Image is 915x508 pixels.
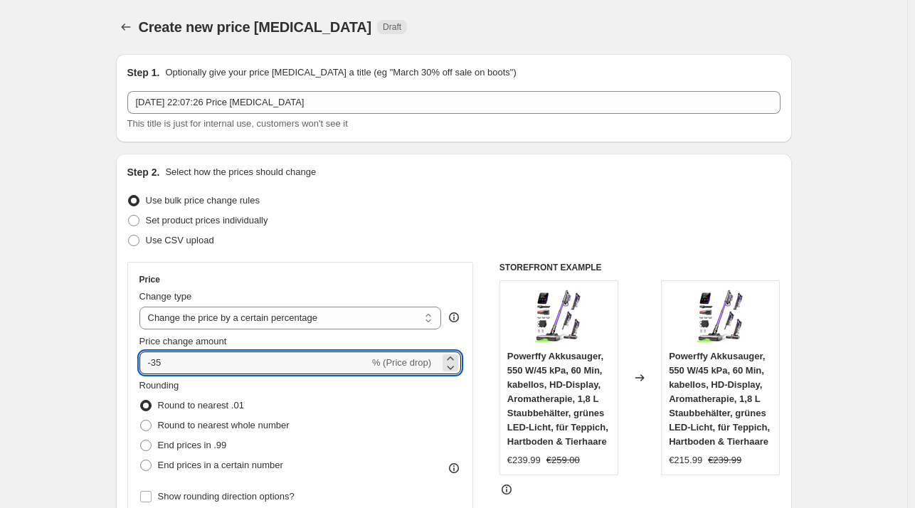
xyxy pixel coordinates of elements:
div: €215.99 [669,453,702,467]
span: Use bulk price change rules [146,195,260,206]
span: Use CSV upload [146,235,214,245]
span: Round to nearest .01 [158,400,244,411]
button: Price change jobs [116,17,136,37]
span: Rounding [139,380,179,391]
span: Create new price [MEDICAL_DATA] [139,19,372,35]
span: Draft [383,21,401,33]
input: -15 [139,351,369,374]
h3: Price [139,274,160,285]
span: % (Price drop) [372,357,431,368]
span: Price change amount [139,336,227,346]
strike: €239.99 [708,453,741,467]
h6: STOREFRONT EXAMPLE [499,262,781,273]
h2: Step 2. [127,165,160,179]
span: Show rounding direction options? [158,491,295,502]
div: help [447,310,461,324]
h2: Step 1. [127,65,160,80]
span: End prices in a certain number [158,460,283,470]
span: Set product prices individually [146,215,268,226]
p: Select how the prices should change [165,165,316,179]
span: End prices in .99 [158,440,227,450]
span: This title is just for internal use, customers won't see it [127,118,348,129]
input: 30% off holiday sale [127,91,781,114]
span: Change type [139,291,192,302]
span: Powerffy Akkusauger, 550 W/45 kPa, 60 Min, kabellos, HD-Display, Aromatherapie, 1,8 L Staubbehält... [507,351,608,447]
strike: €259.00 [546,453,580,467]
p: Optionally give your price [MEDICAL_DATA] a title (eg "March 30% off sale on boots") [165,65,516,80]
span: Powerffy Akkusauger, 550 W/45 kPa, 60 Min, kabellos, HD-Display, Aromatherapie, 1,8 L Staubbehält... [669,351,770,447]
div: €239.99 [507,453,541,467]
img: 71ohYeTkadL_80x.jpg [692,288,749,345]
img: 71ohYeTkadL_80x.jpg [530,288,587,345]
span: Round to nearest whole number [158,420,290,430]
